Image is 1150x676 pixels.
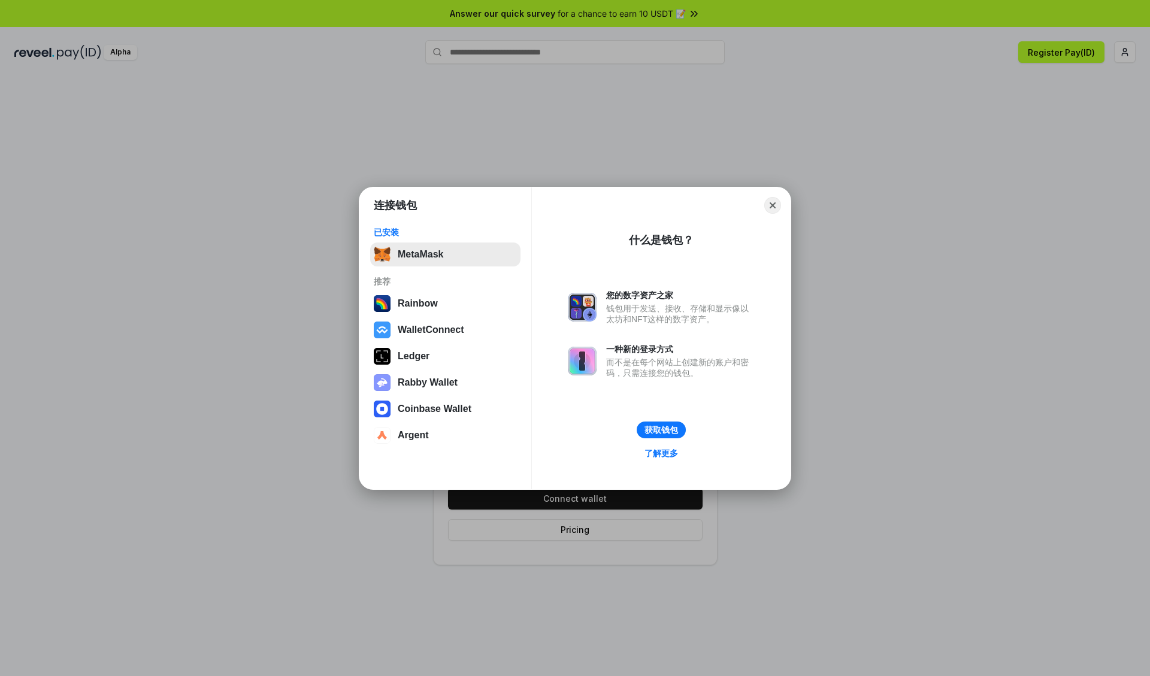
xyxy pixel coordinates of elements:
[374,227,517,238] div: 已安装
[374,322,391,338] img: svg+xml,%3Csvg%20width%3D%2228%22%20height%3D%2228%22%20viewBox%3D%220%200%2028%2028%22%20fill%3D...
[374,427,391,444] img: svg+xml,%3Csvg%20width%3D%2228%22%20height%3D%2228%22%20viewBox%3D%220%200%2028%2028%22%20fill%3D...
[374,348,391,365] img: svg+xml,%3Csvg%20xmlns%3D%22http%3A%2F%2Fwww.w3.org%2F2000%2Fsvg%22%20width%3D%2228%22%20height%3...
[374,374,391,391] img: svg+xml,%3Csvg%20xmlns%3D%22http%3A%2F%2Fwww.w3.org%2F2000%2Fsvg%22%20fill%3D%22none%22%20viewBox...
[370,423,520,447] button: Argent
[370,397,520,421] button: Coinbase Wallet
[637,445,685,461] a: 了解更多
[644,425,678,435] div: 获取钱包
[398,404,471,414] div: Coinbase Wallet
[398,249,443,260] div: MetaMask
[398,377,458,388] div: Rabby Wallet
[370,371,520,395] button: Rabby Wallet
[398,298,438,309] div: Rainbow
[370,344,520,368] button: Ledger
[370,292,520,316] button: Rainbow
[606,357,755,378] div: 而不是在每个网站上创建新的账户和密码，只需连接您的钱包。
[398,351,429,362] div: Ledger
[644,448,678,459] div: 了解更多
[606,303,755,325] div: 钱包用于发送、接收、存储和显示像以太坊和NFT这样的数字资产。
[374,246,391,263] img: svg+xml,%3Csvg%20fill%3D%22none%22%20height%3D%2233%22%20viewBox%3D%220%200%2035%2033%22%20width%...
[606,290,755,301] div: 您的数字资产之家
[398,325,464,335] div: WalletConnect
[398,430,429,441] div: Argent
[637,422,686,438] button: 获取钱包
[374,295,391,312] img: svg+xml,%3Csvg%20width%3D%22120%22%20height%3D%22120%22%20viewBox%3D%220%200%20120%20120%22%20fil...
[764,197,781,214] button: Close
[629,233,694,247] div: 什么是钱包？
[370,318,520,342] button: WalletConnect
[374,401,391,417] img: svg+xml,%3Csvg%20width%3D%2228%22%20height%3D%2228%22%20viewBox%3D%220%200%2028%2028%22%20fill%3D...
[370,242,520,266] button: MetaMask
[606,344,755,354] div: 一种新的登录方式
[568,347,597,375] img: svg+xml,%3Csvg%20xmlns%3D%22http%3A%2F%2Fwww.w3.org%2F2000%2Fsvg%22%20fill%3D%22none%22%20viewBox...
[568,293,597,322] img: svg+xml,%3Csvg%20xmlns%3D%22http%3A%2F%2Fwww.w3.org%2F2000%2Fsvg%22%20fill%3D%22none%22%20viewBox...
[374,276,517,287] div: 推荐
[374,198,417,213] h1: 连接钱包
